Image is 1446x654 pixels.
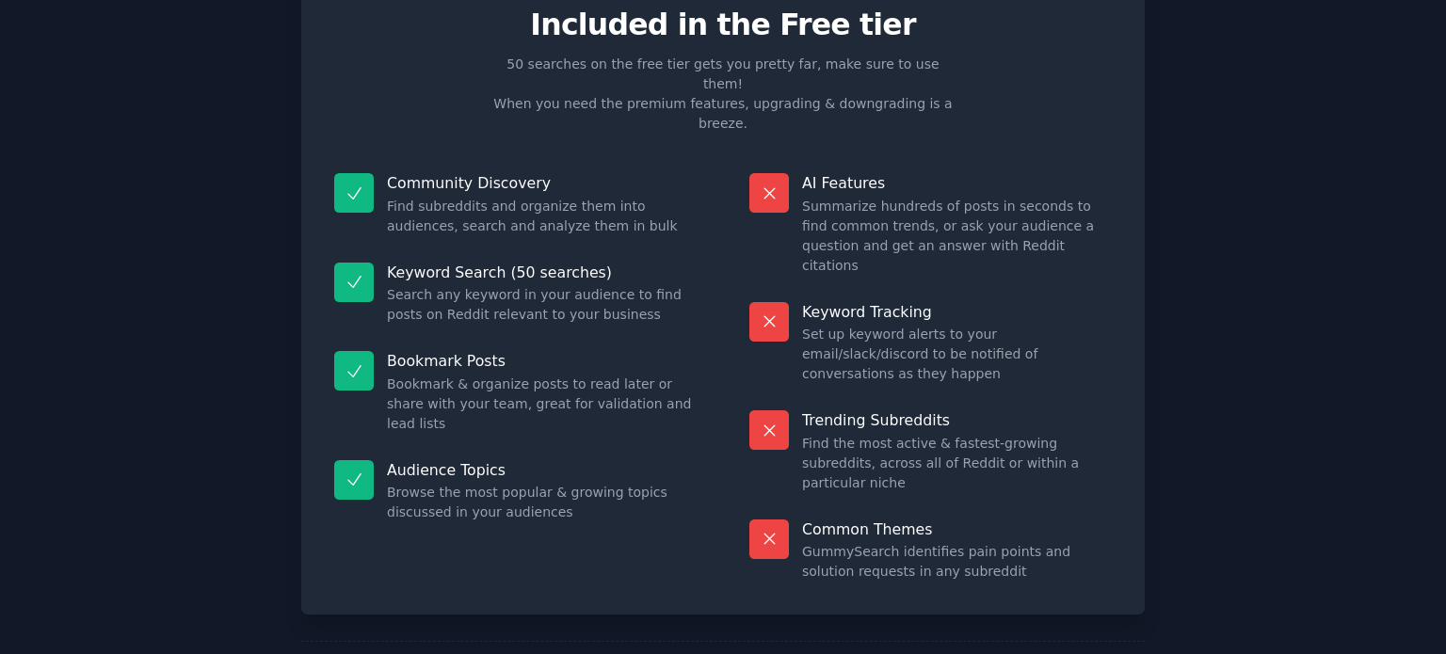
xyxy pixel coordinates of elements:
dd: Find subreddits and organize them into audiences, search and analyze them in bulk [387,197,697,236]
dd: Bookmark & organize posts to read later or share with your team, great for validation and lead lists [387,375,697,434]
p: Trending Subreddits [802,410,1112,430]
p: Community Discovery [387,173,697,193]
p: Keyword Search (50 searches) [387,263,697,282]
p: Included in the Free tier [321,8,1125,41]
p: Common Themes [802,519,1112,539]
dd: Summarize hundreds of posts in seconds to find common trends, or ask your audience a question and... [802,197,1112,276]
dd: GummySearch identifies pain points and solution requests in any subreddit [802,542,1112,582]
dd: Browse the most popular & growing topics discussed in your audiences [387,483,697,522]
dd: Set up keyword alerts to your email/slack/discord to be notified of conversations as they happen [802,325,1112,384]
p: AI Features [802,173,1112,193]
p: 50 searches on the free tier gets you pretty far, make sure to use them! When you need the premiu... [486,55,960,134]
p: Keyword Tracking [802,302,1112,322]
p: Audience Topics [387,460,697,480]
dd: Find the most active & fastest-growing subreddits, across all of Reddit or within a particular niche [802,434,1112,493]
dd: Search any keyword in your audience to find posts on Reddit relevant to your business [387,285,697,325]
p: Bookmark Posts [387,351,697,371]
